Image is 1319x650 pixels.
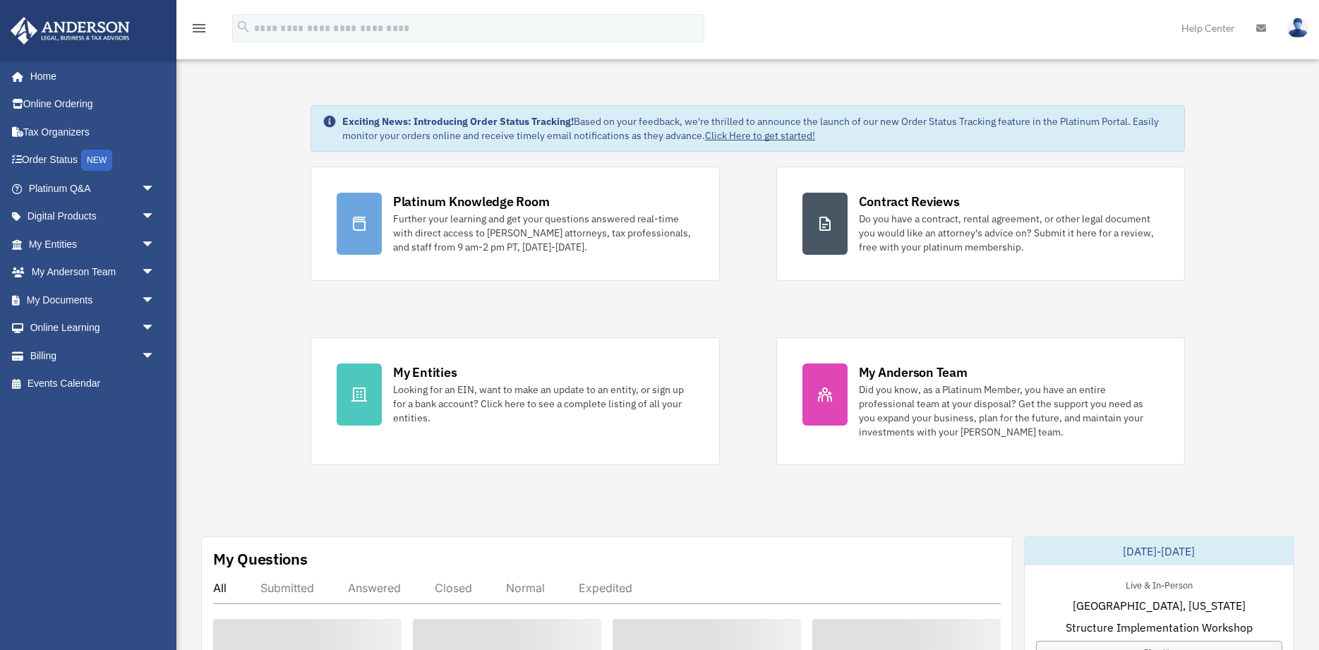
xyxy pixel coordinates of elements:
[342,114,1173,143] div: Based on your feedback, we're thrilled to announce the launch of our new Order Status Tracking fe...
[6,17,134,44] img: Anderson Advisors Platinum Portal
[10,146,176,175] a: Order StatusNEW
[348,581,401,595] div: Answered
[10,314,176,342] a: Online Learningarrow_drop_down
[776,337,1186,465] a: My Anderson Team Did you know, as a Platinum Member, you have an entire professional team at your...
[10,203,176,231] a: Digital Productsarrow_drop_down
[393,212,694,254] div: Further your learning and get your questions answered real-time with direct access to [PERSON_NAM...
[859,212,1160,254] div: Do you have a contract, rental agreement, or other legal document you would like an attorney's ad...
[10,258,176,287] a: My Anderson Teamarrow_drop_down
[705,129,815,142] a: Click Here to get started!
[191,25,207,37] a: menu
[393,193,550,210] div: Platinum Knowledge Room
[393,383,694,425] div: Looking for an EIN, want to make an update to an entity, or sign up for a bank account? Click her...
[81,150,112,171] div: NEW
[1114,577,1204,591] div: Live & In-Person
[236,19,251,35] i: search
[579,581,632,595] div: Expedited
[859,193,960,210] div: Contract Reviews
[10,370,176,398] a: Events Calendar
[10,286,176,314] a: My Documentsarrow_drop_down
[10,62,169,90] a: Home
[776,167,1186,281] a: Contract Reviews Do you have a contract, rental agreement, or other legal document you would like...
[311,337,720,465] a: My Entities Looking for an EIN, want to make an update to an entity, or sign up for a bank accoun...
[859,383,1160,439] div: Did you know, as a Platinum Member, you have an entire professional team at your disposal? Get th...
[1073,597,1246,614] span: [GEOGRAPHIC_DATA], [US_STATE]
[1287,18,1308,38] img: User Pic
[859,363,968,381] div: My Anderson Team
[10,230,176,258] a: My Entitiesarrow_drop_down
[506,581,545,595] div: Normal
[141,258,169,287] span: arrow_drop_down
[191,20,207,37] i: menu
[141,174,169,203] span: arrow_drop_down
[141,314,169,343] span: arrow_drop_down
[141,203,169,231] span: arrow_drop_down
[1025,537,1294,565] div: [DATE]-[DATE]
[10,118,176,146] a: Tax Organizers
[1066,619,1253,636] span: Structure Implementation Workshop
[141,286,169,315] span: arrow_drop_down
[10,342,176,370] a: Billingarrow_drop_down
[141,342,169,371] span: arrow_drop_down
[435,581,472,595] div: Closed
[141,230,169,259] span: arrow_drop_down
[260,581,314,595] div: Submitted
[10,90,176,119] a: Online Ordering
[342,115,574,128] strong: Exciting News: Introducing Order Status Tracking!
[213,548,308,570] div: My Questions
[213,581,227,595] div: All
[311,167,720,281] a: Platinum Knowledge Room Further your learning and get your questions answered real-time with dire...
[10,174,176,203] a: Platinum Q&Aarrow_drop_down
[393,363,457,381] div: My Entities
